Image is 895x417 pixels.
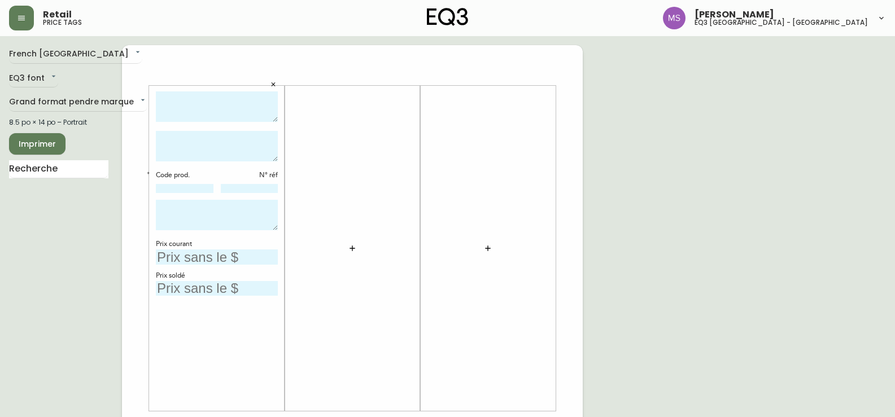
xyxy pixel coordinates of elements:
[43,10,72,19] span: Retail
[9,117,108,128] div: 8.5 po × 14 po – Portrait
[156,281,278,296] input: Prix sans le $
[695,10,774,19] span: [PERSON_NAME]
[156,249,278,265] input: Prix sans le $
[18,137,56,151] span: Imprimer
[9,45,142,64] div: French [GEOGRAPHIC_DATA]
[156,271,278,281] div: Prix soldé
[9,160,108,178] input: Recherche
[9,93,147,112] div: Grand format pendre marque
[663,7,686,29] img: 1b6e43211f6f3cc0b0729c9049b8e7af
[9,69,58,88] div: EQ3 font
[695,19,868,26] h5: eq3 [GEOGRAPHIC_DATA] - [GEOGRAPHIC_DATA]
[156,170,213,181] div: Code prod.
[43,19,82,26] h5: price tags
[156,239,278,249] div: Prix courant
[221,170,278,181] div: N° réf
[9,133,66,155] button: Imprimer
[427,8,469,26] img: logo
